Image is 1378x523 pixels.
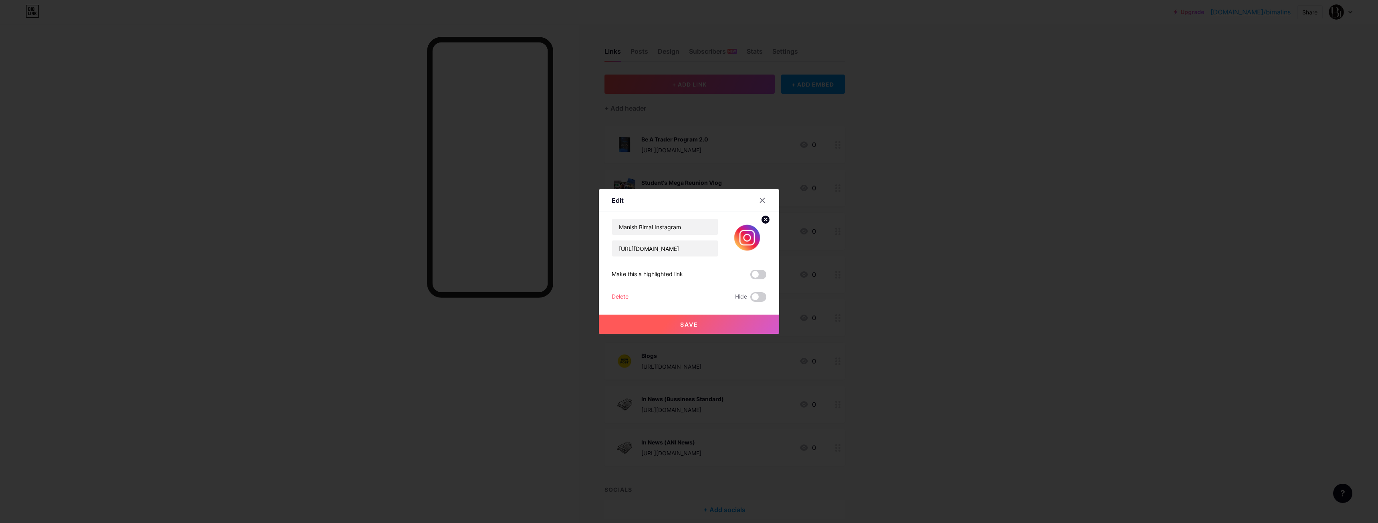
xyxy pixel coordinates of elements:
img: link_thumbnail [728,218,766,257]
span: Save [680,321,698,328]
input: URL [612,240,718,256]
button: Save [599,315,779,334]
span: Hide [735,292,747,302]
div: Make this a highlighted link [612,270,683,279]
input: Title [612,219,718,235]
div: Edit [612,196,624,205]
div: Delete [612,292,629,302]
